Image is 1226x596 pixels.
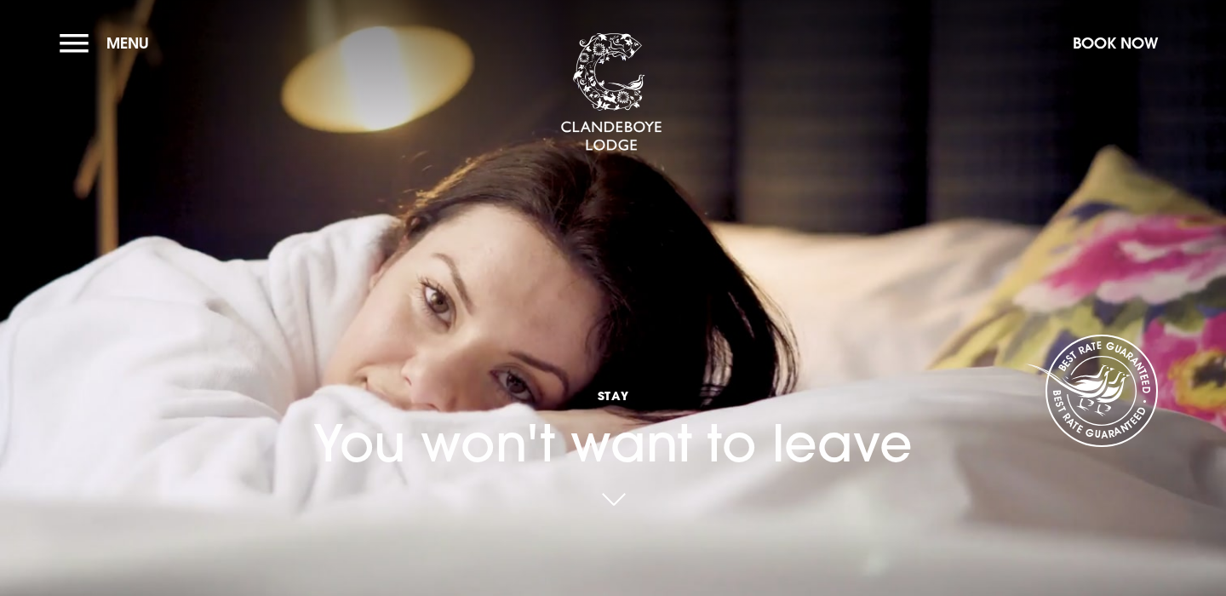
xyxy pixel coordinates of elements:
[106,33,149,53] span: Menu
[560,33,662,152] img: Clandeboye Lodge
[313,349,913,473] h1: You won't want to leave
[313,387,913,404] span: Stay
[60,25,158,61] button: Menu
[1064,25,1166,61] button: Book Now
